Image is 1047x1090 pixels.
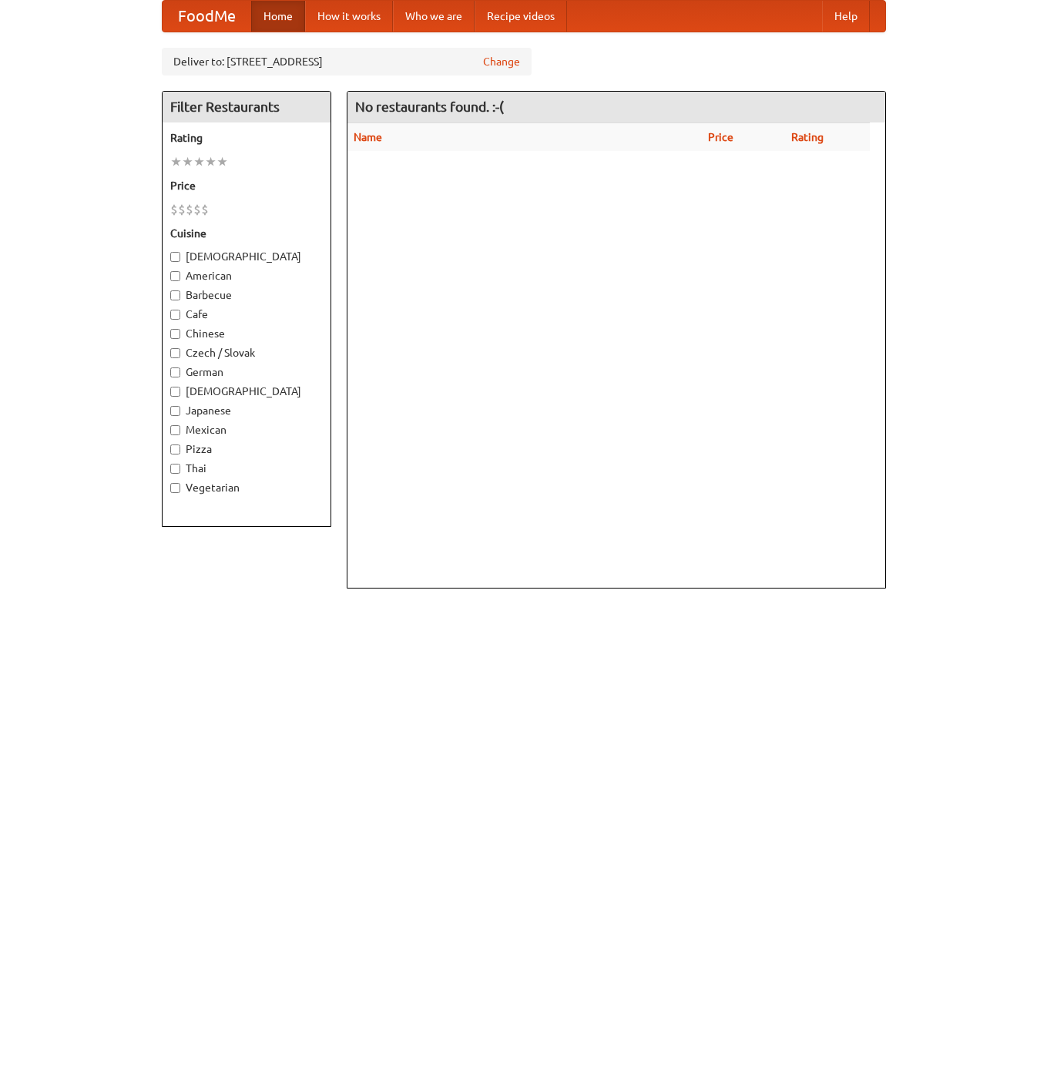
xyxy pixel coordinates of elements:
[170,287,323,303] label: Barbecue
[708,131,733,143] a: Price
[170,329,180,339] input: Chinese
[170,307,323,322] label: Cafe
[170,271,180,281] input: American
[170,367,180,377] input: German
[355,99,504,114] ng-pluralize: No restaurants found. :-(
[354,131,382,143] a: Name
[163,92,331,122] h4: Filter Restaurants
[170,441,323,457] label: Pizza
[178,201,186,218] li: $
[186,201,193,218] li: $
[170,406,180,416] input: Japanese
[170,364,323,380] label: German
[483,54,520,69] a: Change
[170,153,182,170] li: ★
[193,153,205,170] li: ★
[305,1,393,32] a: How it works
[170,249,323,264] label: [DEMOGRAPHIC_DATA]
[170,464,180,474] input: Thai
[170,422,323,438] label: Mexican
[170,226,323,241] h5: Cuisine
[170,178,323,193] h5: Price
[170,480,323,495] label: Vegetarian
[170,425,180,435] input: Mexican
[193,201,201,218] li: $
[475,1,567,32] a: Recipe videos
[163,1,251,32] a: FoodMe
[822,1,870,32] a: Help
[170,387,180,397] input: [DEMOGRAPHIC_DATA]
[170,268,323,283] label: American
[205,153,216,170] li: ★
[170,290,180,300] input: Barbecue
[170,310,180,320] input: Cafe
[791,131,824,143] a: Rating
[170,348,180,358] input: Czech / Slovak
[170,130,323,146] h5: Rating
[170,345,323,361] label: Czech / Slovak
[201,201,209,218] li: $
[251,1,305,32] a: Home
[162,48,532,75] div: Deliver to: [STREET_ADDRESS]
[216,153,228,170] li: ★
[170,201,178,218] li: $
[170,461,323,476] label: Thai
[182,153,193,170] li: ★
[170,384,323,399] label: [DEMOGRAPHIC_DATA]
[170,483,180,493] input: Vegetarian
[170,252,180,262] input: [DEMOGRAPHIC_DATA]
[393,1,475,32] a: Who we are
[170,326,323,341] label: Chinese
[170,403,323,418] label: Japanese
[170,444,180,454] input: Pizza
